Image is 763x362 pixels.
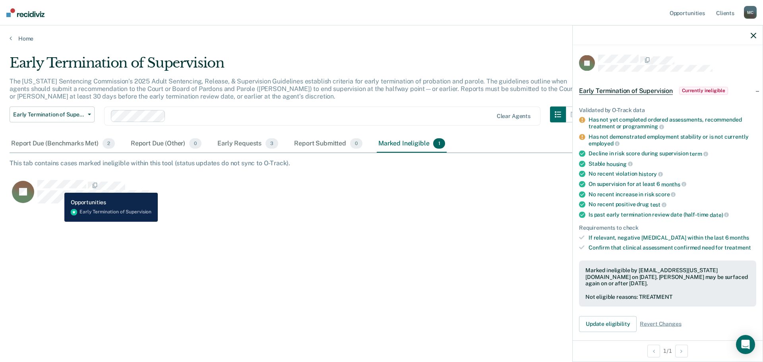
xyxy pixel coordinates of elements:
[589,244,756,251] div: Confirm that clinical assessment confirmed need for
[6,8,45,17] img: Recidiviz
[661,181,686,187] span: months
[10,35,753,42] a: Home
[579,316,637,332] button: Update eligibility
[10,55,582,77] div: Early Termination of Supervision
[265,138,278,149] span: 3
[216,135,280,153] div: Early Requests
[589,181,756,188] div: On supervision for at least 6
[639,171,663,177] span: history
[579,225,756,231] div: Requirements to check
[589,201,756,208] div: No recent positive drug
[589,170,756,178] div: No recent violation
[573,78,763,103] div: Early Termination of SupervisionCurrently ineligible
[730,234,749,241] span: months
[579,106,756,113] div: Validated by O-Track data
[292,135,364,153] div: Report Submitted
[710,211,729,218] span: date)
[377,135,447,153] div: Marked Ineligible
[589,150,756,157] div: Decline in risk score during supervision
[189,138,201,149] span: 0
[10,159,753,167] div: This tab contains cases marked ineligible within this tool (status updates do not sync to O-Track).
[650,201,666,208] span: test
[689,151,708,157] span: term
[573,340,763,361] div: 1 / 1
[589,133,756,147] div: Has not demonstrated employment stability or is not currently employed
[647,345,660,357] button: Previous Opportunity
[13,111,85,118] span: Early Termination of Supervision
[589,116,756,130] div: Has not yet completed ordered assessments, recommended treatment or programming
[10,77,575,100] p: The [US_STATE] Sentencing Commission’s 2025 Adult Sentencing, Release, & Supervision Guidelines e...
[640,321,681,327] span: Revert Changes
[10,180,660,211] div: CaseloadOpportunityCell-259440
[744,6,757,19] div: M C
[433,138,445,149] span: 1
[10,135,116,153] div: Report Due (Benchmarks Met)
[579,87,673,95] span: Early Termination of Supervision
[724,244,751,251] span: treatment
[675,345,688,357] button: Next Opportunity
[103,138,115,149] span: 2
[589,211,756,218] div: Is past early termination review date (half-time
[497,113,531,120] div: Clear agents
[655,191,676,197] span: score
[589,234,756,241] div: If relevant, negative [MEDICAL_DATA] within the last 6
[736,335,755,354] div: Open Intercom Messenger
[679,87,728,95] span: Currently ineligible
[606,161,633,167] span: housing
[585,267,750,287] div: Marked ineligible by [EMAIL_ADDRESS][US_STATE][DOMAIN_NAME] on [DATE]. [PERSON_NAME] may be surfa...
[589,191,756,198] div: No recent increase in risk
[129,135,203,153] div: Report Due (Other)
[350,138,362,149] span: 0
[589,160,756,167] div: Stable
[585,294,750,300] div: Not eligible reasons: TREATMENT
